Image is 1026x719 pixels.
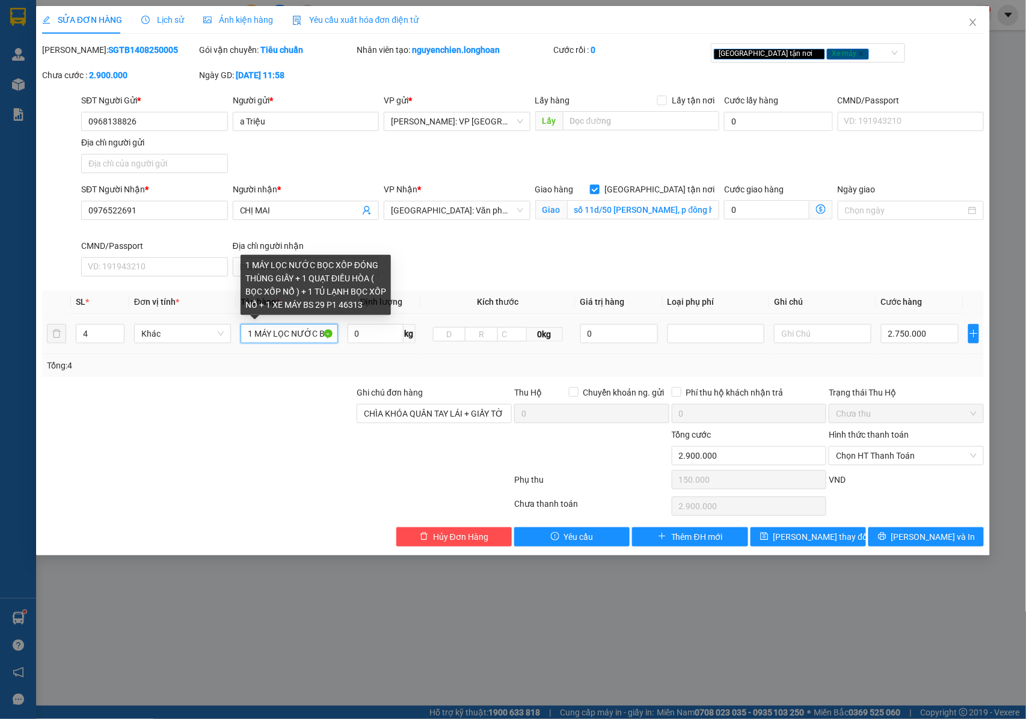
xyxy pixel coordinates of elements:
[563,111,719,130] input: Dọc đường
[76,297,85,307] span: SL
[579,386,669,399] span: Chuyển khoản ng. gửi
[404,324,416,343] span: kg
[47,324,66,343] button: delete
[551,532,559,542] span: exclamation-circle
[384,185,417,194] span: VP Nhận
[42,15,122,25] span: SỬA ĐƠN HÀNG
[233,239,379,252] div: Địa chỉ người nhận
[80,47,286,93] span: [PHONE_NUMBER] (7h - 21h)
[357,404,512,423] input: Ghi chú đơn hàng
[773,530,870,543] span: [PERSON_NAME] thay đổi
[535,185,574,194] span: Giao hàng
[391,112,523,130] span: Hồ Chí Minh: VP Quận Tân Bình
[25,47,286,93] span: CSKH:
[81,183,228,196] div: SĐT Người Nhận
[881,297,923,307] span: Cước hàng
[535,96,570,105] span: Lấy hàng
[41,17,266,31] strong: BIÊN NHẬN VẬN CHUYỂN BẢO AN EXPRESS
[769,290,876,314] th: Ghi chú
[760,532,769,542] span: save
[580,297,625,307] span: Giá trị hàng
[816,204,826,214] span: dollar-circle
[600,183,719,196] span: [GEOGRAPHIC_DATA] tận nơi
[553,43,708,57] div: Cước rồi :
[858,50,864,57] span: close
[420,532,428,542] span: delete
[81,94,228,107] div: SĐT Người Gửi
[203,15,273,25] span: Ảnh kiện hàng
[384,94,530,107] div: VP gửi
[829,430,909,439] label: Hình thức thanh toán
[663,290,769,314] th: Loại phụ phí
[233,183,379,196] div: Người nhận
[845,204,966,217] input: Ngày giao
[968,324,980,343] button: plus
[141,15,184,25] span: Lịch sử
[774,324,871,343] input: Ghi Chú
[199,43,354,57] div: Gói vận chuyển:
[108,45,178,55] b: SGTB1408250005
[658,532,666,542] span: plus
[838,94,985,107] div: CMND/Passport
[829,475,846,485] span: VND
[89,70,127,80] b: 2.900.000
[724,200,809,219] input: Cước giao hàng
[514,388,542,397] span: Thu Hộ
[477,297,518,307] span: Kích thước
[357,43,551,57] div: Nhân viên tạo:
[891,530,975,543] span: [PERSON_NAME] và In
[497,327,527,341] input: C
[236,70,284,80] b: [DATE] 11:58
[42,69,197,82] div: Chưa cước :
[956,6,990,40] button: Close
[199,69,354,82] div: Ngày GD:
[564,530,594,543] span: Yêu cầu
[260,45,303,55] b: Tiêu chuẩn
[233,257,379,277] input: Địa chỉ của người nhận
[535,111,563,130] span: Lấy
[672,430,711,439] span: Tổng cước
[141,325,224,343] span: Khác
[724,185,784,194] label: Cước giao hàng
[81,239,228,252] div: CMND/Passport
[681,386,788,399] span: Phí thu hộ khách nhận trả
[42,43,197,57] div: [PERSON_NAME]:
[396,527,512,546] button: deleteHủy Đơn Hàng
[233,94,379,107] div: Người gửi
[714,49,825,60] span: [GEOGRAPHIC_DATA] tận nơi
[513,497,671,518] div: Chưa thanh toán
[667,94,719,107] span: Lấy tận nơi
[751,527,866,546] button: save[PERSON_NAME] thay đổi
[514,527,630,546] button: exclamation-circleYêu cầu
[47,359,396,372] div: Tổng: 4
[838,185,876,194] label: Ngày giao
[827,49,869,60] span: Xe máy
[81,154,228,173] input: Địa chỉ của người gửi
[513,473,671,494] div: Phụ thu
[878,532,886,542] span: printer
[412,45,500,55] b: nguyenchien.longhoan
[433,530,488,543] span: Hủy Đơn Hàng
[134,297,179,307] span: Đơn vị tính
[241,324,337,343] input: VD: Bàn, Ghế
[724,112,833,131] input: Cước lấy hàng
[836,405,977,423] span: Chưa thu
[203,16,212,24] span: picture
[968,17,978,27] span: close
[292,15,419,25] span: Yêu cầu xuất hóa đơn điện tử
[868,527,984,546] button: printer[PERSON_NAME] và In
[141,16,150,24] span: clock-circle
[38,34,270,43] strong: (Công Ty TNHH Chuyển Phát Nhanh Bảo An - MST: 0109597835)
[591,45,595,55] b: 0
[465,327,497,341] input: R
[836,447,977,465] span: Chọn HT Thanh Toán
[724,96,778,105] label: Cước lấy hàng
[433,327,465,341] input: D
[42,16,51,24] span: edit
[527,327,563,341] span: 0kg
[632,527,748,546] button: plusThêm ĐH mới
[535,200,567,219] span: Giao
[357,388,423,397] label: Ghi chú đơn hàng
[292,16,302,25] img: icon
[829,386,984,399] div: Trạng thái Thu Hộ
